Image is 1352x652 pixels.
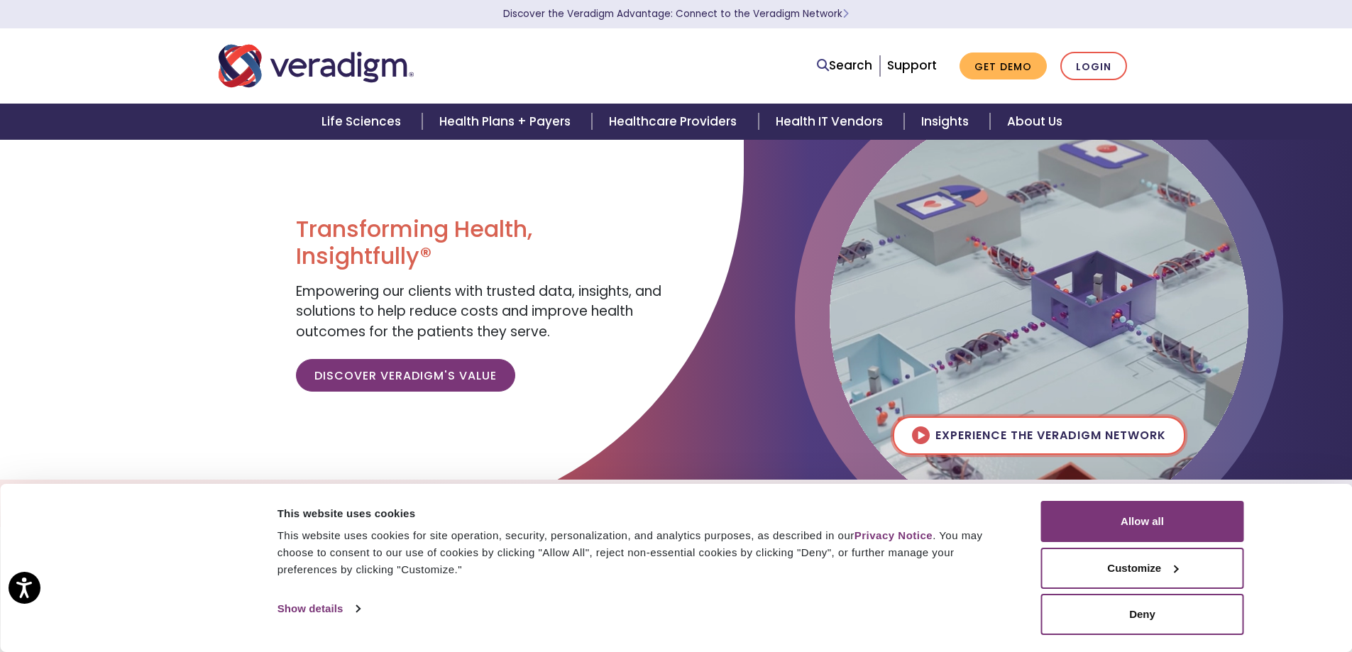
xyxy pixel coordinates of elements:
a: Support [887,57,937,74]
a: About Us [990,104,1079,140]
a: Insights [904,104,990,140]
a: Show details [277,598,360,619]
a: Get Demo [960,53,1047,80]
a: Privacy Notice [854,529,933,541]
a: Search [817,56,872,75]
div: This website uses cookies [277,505,1009,522]
iframe: Drift Chat Widget [1070,167,1335,635]
button: Deny [1041,594,1244,635]
a: Health IT Vendors [759,104,904,140]
button: Allow all [1041,501,1244,542]
a: Healthcare Providers [592,104,758,140]
button: Customize [1041,548,1244,589]
h1: Transforming Health, Insightfully® [296,216,665,270]
a: Discover the Veradigm Advantage: Connect to the Veradigm NetworkLearn More [503,7,849,21]
a: Login [1060,52,1127,81]
div: This website uses cookies for site operation, security, personalization, and analytics purposes, ... [277,527,1009,578]
a: Life Sciences [304,104,422,140]
img: Veradigm logo [219,43,414,89]
a: Discover Veradigm's Value [296,359,515,392]
span: Learn More [842,7,849,21]
a: Health Plans + Payers [422,104,592,140]
span: Empowering our clients with trusted data, insights, and solutions to help reduce costs and improv... [296,282,661,341]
